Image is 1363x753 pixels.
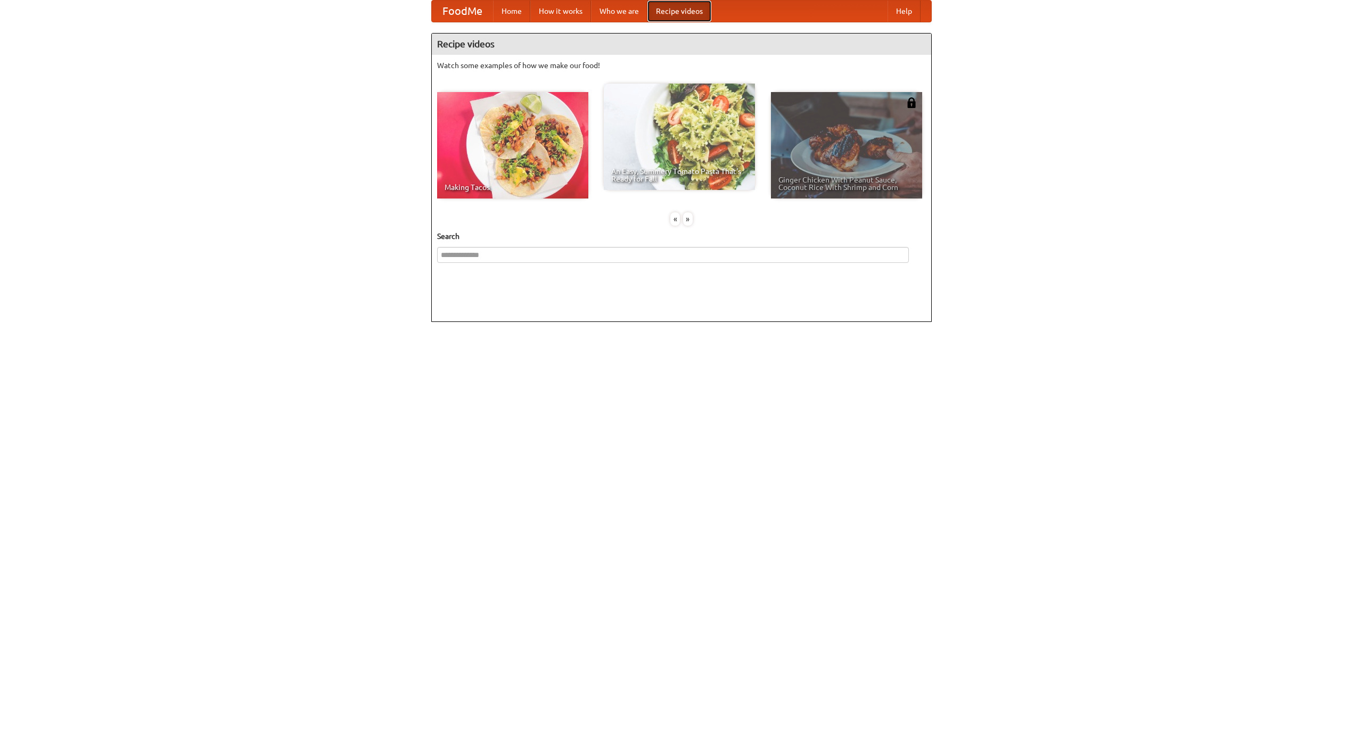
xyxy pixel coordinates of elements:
span: Making Tacos [445,184,581,191]
h4: Recipe videos [432,34,931,55]
a: Help [888,1,921,22]
a: How it works [530,1,591,22]
p: Watch some examples of how we make our food! [437,60,926,71]
a: Making Tacos [437,92,588,198]
div: » [683,212,693,226]
img: 483408.png [906,97,917,108]
a: An Easy, Summery Tomato Pasta That's Ready for Fall [604,84,755,190]
span: An Easy, Summery Tomato Pasta That's Ready for Fall [611,168,748,183]
a: FoodMe [432,1,493,22]
a: Recipe videos [647,1,711,22]
h5: Search [437,231,926,242]
a: Who we are [591,1,647,22]
div: « [670,212,680,226]
a: Home [493,1,530,22]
